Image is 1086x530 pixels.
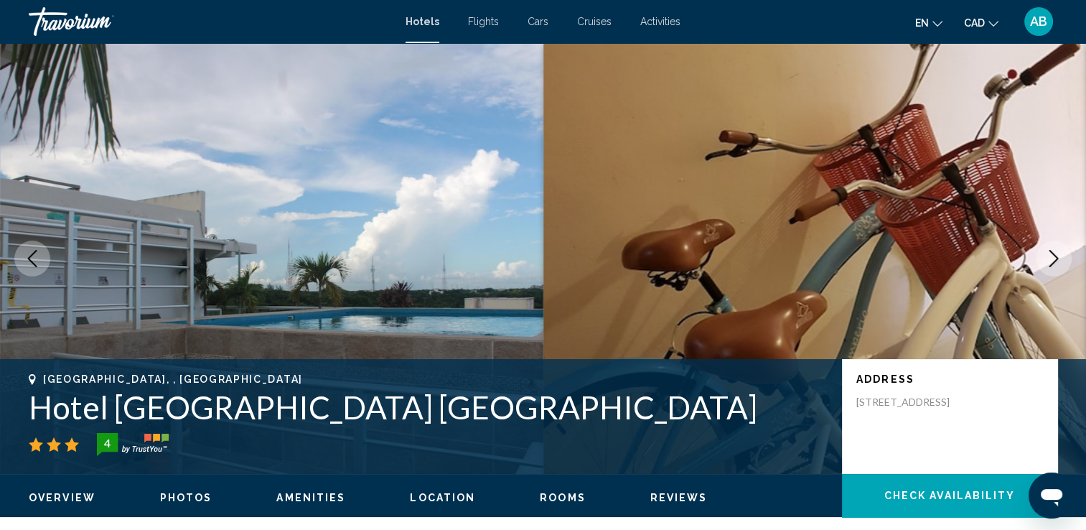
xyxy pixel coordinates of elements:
span: Check Availability [884,491,1016,502]
span: Photos [160,492,212,503]
p: [STREET_ADDRESS] [856,396,971,409]
img: trustyou-badge-hor.svg [97,433,169,456]
span: Overview [29,492,95,503]
a: Hotels [406,16,439,27]
a: Flights [468,16,499,27]
div: 4 [93,434,121,452]
iframe: Кнопка запуска окна обмена сообщениями [1029,473,1075,519]
span: CAD [964,17,985,29]
span: Amenities [276,492,345,503]
button: Amenities [276,491,345,504]
button: Next image [1036,241,1072,276]
button: Change currency [964,12,998,33]
button: Previous image [14,241,50,276]
button: Change language [915,12,942,33]
span: Rooms [540,492,586,503]
h1: Hotel [GEOGRAPHIC_DATA] [GEOGRAPHIC_DATA] [29,389,828,426]
p: Address [856,373,1043,385]
button: Rooms [540,491,586,504]
span: [GEOGRAPHIC_DATA], , [GEOGRAPHIC_DATA] [43,373,303,385]
a: Cruises [577,16,612,27]
span: AB [1030,14,1047,29]
button: Photos [160,491,212,504]
button: User Menu [1020,6,1057,37]
a: Activities [640,16,680,27]
button: Reviews [650,491,708,504]
button: Location [410,491,475,504]
a: Travorium [29,7,391,36]
span: en [915,17,929,29]
a: Cars [528,16,548,27]
span: Reviews [650,492,708,503]
button: Check Availability [842,474,1057,517]
button: Overview [29,491,95,504]
span: Location [410,492,475,503]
